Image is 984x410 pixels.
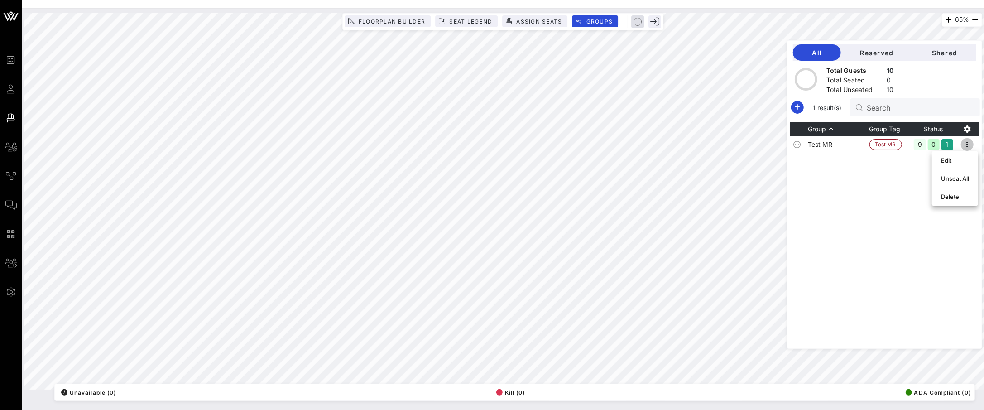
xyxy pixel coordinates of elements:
[906,389,971,396] span: ADA Compliant (0)
[345,15,431,27] button: Floorplan Builder
[494,386,525,399] button: Kill (0)
[912,44,976,61] button: Shared
[941,139,953,150] div: 1
[928,139,940,150] div: 0
[941,157,969,164] div: Edit
[826,66,883,77] div: Total Guests
[61,389,67,396] div: /
[793,44,841,61] button: All
[841,44,912,61] button: Reserved
[435,15,498,27] button: Seat Legend
[942,13,982,27] div: 65%
[502,15,567,27] button: Assign Seats
[449,18,492,25] span: Seat Legend
[869,122,912,136] th: Group Tag
[826,85,883,96] div: Total Unseated
[848,49,905,57] span: Reserved
[572,15,618,27] button: Groups
[826,76,883,87] div: Total Seated
[887,85,894,96] div: 10
[920,49,969,57] span: Shared
[875,140,896,150] span: Test MR
[887,76,894,87] div: 0
[58,386,116,399] button: /Unavailable (0)
[496,389,525,396] span: Kill (0)
[914,139,926,150] div: 9
[941,193,969,200] div: Delete
[808,122,869,136] th: Group: Sorted ascending. Activate to sort descending.
[808,125,826,133] span: Group
[586,18,613,25] span: Groups
[809,103,845,112] span: 1 result(s)
[516,18,562,25] span: Assign Seats
[358,18,425,25] span: Floorplan Builder
[61,389,116,396] span: Unavailable (0)
[941,175,969,182] div: Unseat All
[869,125,901,133] span: Group Tag
[800,49,834,57] span: All
[912,122,955,136] th: Status
[903,386,971,399] button: ADA Compliant (0)
[887,66,894,77] div: 10
[808,136,869,153] td: Test MR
